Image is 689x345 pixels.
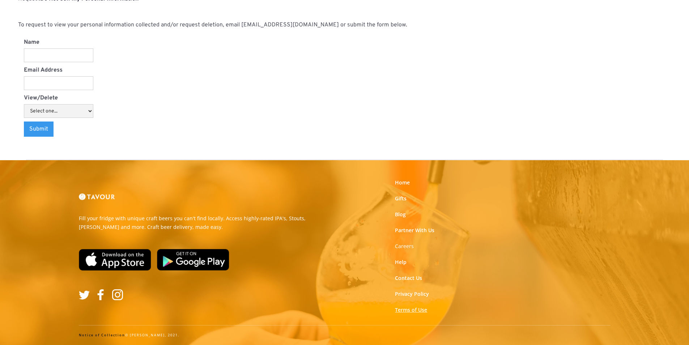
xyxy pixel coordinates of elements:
[395,211,406,218] a: Blog
[79,333,611,338] div: © [PERSON_NAME], 2021.
[395,259,407,266] a: Help
[24,66,93,74] label: Email Address
[395,306,427,314] a: Terms of Use
[24,94,93,102] label: View/Delete
[395,274,422,282] a: Contact Us
[395,243,414,250] a: Careers
[395,243,414,250] strong: Careers
[79,214,339,231] p: Fill your fridge with unique craft beers you can't find locally. Access highly-rated IPA's, Stout...
[24,38,93,137] form: View/delete my PI
[395,227,434,234] a: Partner With Us
[395,195,407,202] a: Gifts
[395,290,429,298] a: Privacy Policy
[395,179,410,186] a: Home
[24,122,54,137] input: Submit
[24,38,93,47] label: Name
[79,333,125,337] a: Notice of Collection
